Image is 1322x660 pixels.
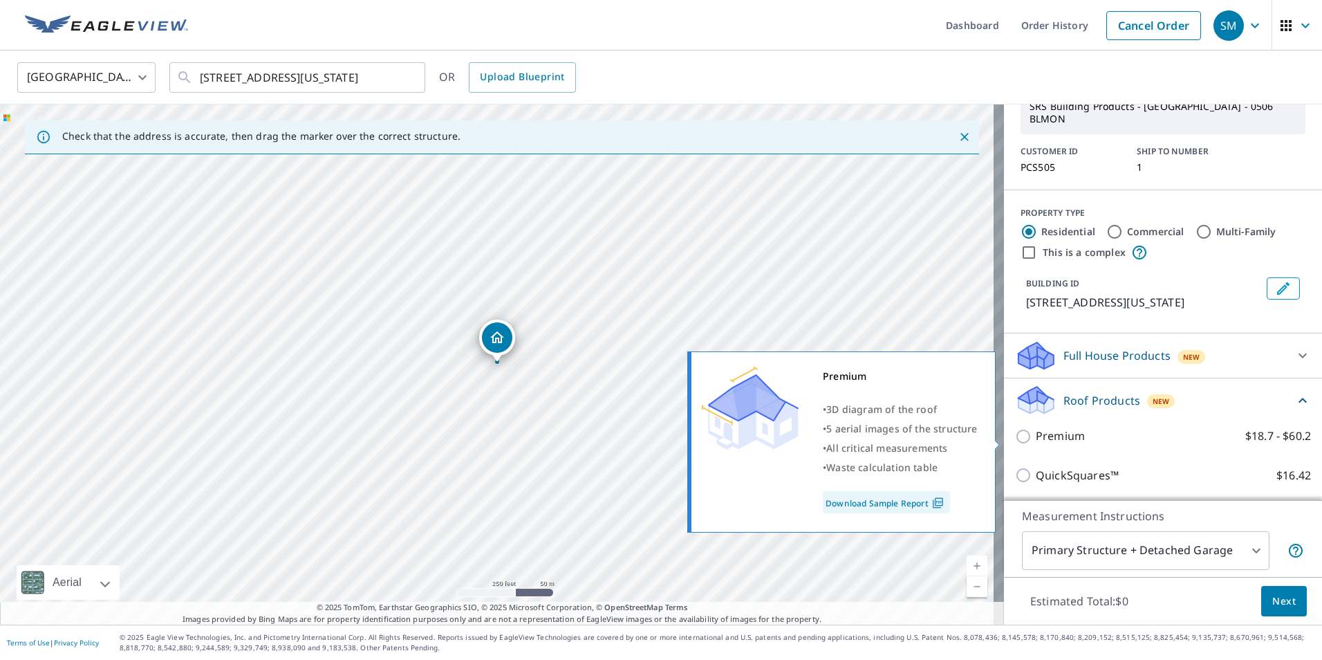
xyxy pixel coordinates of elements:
[1153,396,1170,407] span: New
[1272,593,1296,610] span: Next
[54,638,99,648] a: Privacy Policy
[1261,586,1307,617] button: Next
[317,602,688,614] span: © 2025 TomTom, Earthstar Geographics SIO, © 2025 Microsoft Corporation, ©
[7,638,50,648] a: Terms of Use
[823,367,978,386] div: Premium
[1137,162,1236,173] p: 1
[1024,95,1302,131] p: SRS Building Products - [GEOGRAPHIC_DATA] - 0506 BLMON
[823,439,978,458] div: •
[1036,467,1119,484] p: QuickSquares™
[1019,586,1139,616] p: Estimated Total: $0
[702,367,799,450] img: Premium
[967,556,987,576] a: Current Level 17, Zoom In
[823,419,978,439] div: •
[967,576,987,597] a: Current Level 17, Zoom Out
[479,320,515,363] div: Dropped pin, building 1, Residential property, 1134 Tennessee Ave Pittsburgh, PA 15216
[1106,11,1201,40] a: Cancel Order
[1137,145,1236,158] p: SHIP TO NUMBER
[1021,145,1120,158] p: CUSTOMER ID
[604,602,662,612] a: OpenStreetMap
[1267,277,1300,300] button: Edit building 1
[1287,542,1304,559] span: Your report will include the primary structure and a detached garage if one exists.
[120,632,1315,653] p: © 2025 Eagle View Technologies, Inc. and Pictometry International Corp. All Rights Reserved. Repo...
[17,565,120,600] div: Aerial
[1213,10,1244,41] div: SM
[1127,225,1184,239] label: Commercial
[956,128,974,146] button: Close
[25,15,188,36] img: EV Logo
[1022,531,1269,570] div: Primary Structure + Detached Garage
[1036,428,1085,445] p: Premium
[7,639,99,647] p: |
[1026,294,1261,311] p: [STREET_ADDRESS][US_STATE]
[1183,351,1200,363] span: New
[1026,277,1079,289] p: BUILDING ID
[48,565,86,600] div: Aerial
[1276,467,1311,484] p: $16.42
[1041,225,1095,239] label: Residential
[826,422,977,435] span: 5 aerial images of the structure
[1063,347,1171,364] p: Full House Products
[929,497,947,509] img: Pdf Icon
[665,602,688,612] a: Terms
[1015,384,1311,416] div: Roof ProductsNew
[1245,428,1311,445] p: $18.7 - $60.2
[17,58,156,97] div: [GEOGRAPHIC_DATA]
[439,62,576,93] div: OR
[1015,339,1311,372] div: Full House ProductsNew
[823,458,978,477] div: •
[1022,508,1304,524] p: Measurement Instructions
[469,62,575,93] a: Upload Blueprint
[1021,162,1120,173] p: PCS505
[826,403,937,416] span: 3D diagram of the roof
[1043,246,1126,259] label: This is a complex
[826,461,938,474] span: Waste calculation table
[823,400,978,419] div: •
[1021,207,1305,219] div: PROPERTY TYPE
[823,491,950,513] a: Download Sample Report
[826,441,947,455] span: All critical measurements
[1063,392,1140,409] p: Roof Products
[1216,225,1276,239] label: Multi-Family
[62,130,460,143] p: Check that the address is accurate, then drag the marker over the correct structure.
[480,68,564,86] span: Upload Blueprint
[200,58,397,97] input: Search by address or latitude-longitude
